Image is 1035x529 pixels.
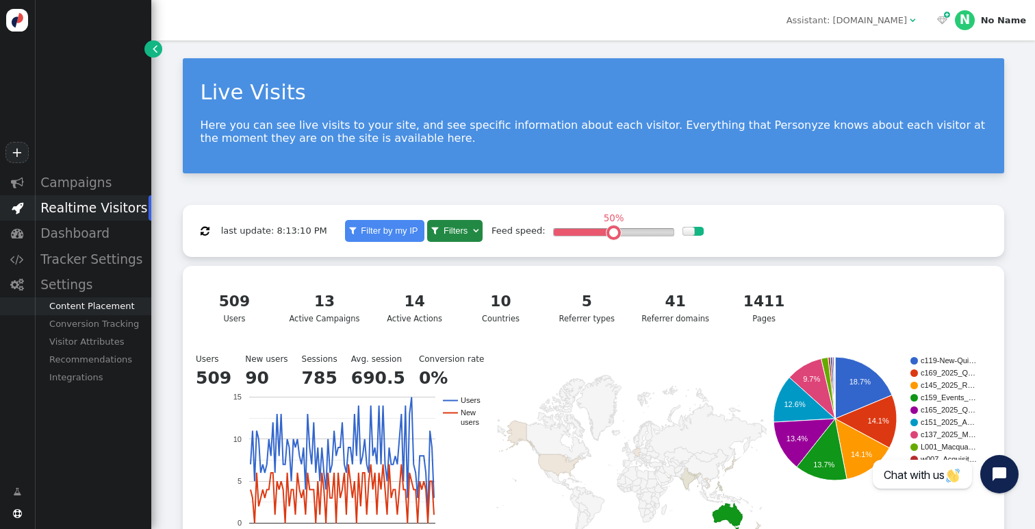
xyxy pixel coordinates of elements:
span:  [937,16,947,25]
b: 509 [196,368,231,388]
span:  [10,253,24,266]
a: 5Referrer types [548,283,626,333]
a: 10Countries [461,283,539,333]
div: No Name [981,15,1026,26]
a:   [935,14,951,27]
text: 18.7% [849,378,871,386]
td: Conversion rate [419,353,498,365]
a: 41Referrer domains [634,283,717,333]
span:  [473,226,478,235]
a: + [5,142,29,163]
div: Conversion Tracking [34,315,151,333]
div: N [955,10,975,31]
b: 0% [419,368,448,388]
div: Active Campaigns [289,291,359,325]
img: logo-icon.svg [6,9,29,32]
span: last update: 8:13:10 PM [221,225,327,236]
text: 14.1% [851,450,872,458]
div: Content Placement [34,297,151,315]
div: Referrer domains [641,291,709,325]
div: 41 [641,291,709,313]
span:  [10,278,24,291]
b: 690.5 [351,368,405,388]
a: 1411Pages [725,283,803,333]
b: 785 [302,368,337,388]
div: 13 [289,291,359,313]
p: Here you can see live visits to your site, and see specific information about each visitor. Every... [201,119,986,145]
div: Active Actions [383,291,446,325]
text: 13.4% [787,434,808,443]
text: users [461,419,479,427]
text: 0 [237,519,241,528]
text: c145_2025_R… [921,382,975,390]
span:  [11,176,24,189]
div: Recommendations [34,351,151,369]
text: c151_2025_A… [921,419,975,427]
div: Campaigns [34,170,151,195]
div: Pages [732,291,795,325]
span:  [910,16,915,25]
div: 509 [203,291,266,313]
span:  [431,226,438,235]
a:  Filters  [427,220,482,242]
td: Avg. session [351,353,419,365]
text: Users [461,397,481,405]
div: Live Visits [201,76,986,108]
div: 14 [383,291,446,313]
a:  Filter by my IP [345,220,424,242]
span:  [153,42,157,56]
div: 50% [600,214,628,223]
div: Users [203,291,266,325]
div: Dashboard [34,221,151,246]
text: c169_2025_Q… [921,369,975,378]
div: 5 [556,291,619,313]
td: Users [196,353,245,365]
div: 1411 [732,291,795,313]
div: Realtime Visitors [34,195,151,221]
text: c137_2025_M… [921,431,976,439]
div: 10 [470,291,533,313]
text: 9.7% [803,375,820,383]
div: Assistant: [DOMAIN_NAME] [787,14,907,27]
span:  [944,10,950,21]
div: Feed speed: [491,224,546,238]
text: w007_Acquisit… [920,456,977,464]
a:  [144,40,162,58]
span:  [12,201,23,214]
text: New [461,409,476,417]
text: 10 [233,435,241,443]
text: L001_Macqua… [921,443,976,452]
text: 12.6% [784,400,806,408]
span: Filters [441,225,470,236]
td: New users [245,353,301,365]
span:  [201,226,209,236]
text: 14.1% [868,417,889,425]
span: Filter by my IP [358,225,420,236]
div: Visitor Attributes [34,333,151,351]
text: c165_2025_Q… [921,406,975,415]
b: 90 [245,368,269,388]
span:  [349,226,356,235]
text: c159_Events_… [921,394,976,402]
a: 13Active Campaigns [281,283,368,333]
div: Integrations [34,369,151,386]
div: Referrer types [556,291,619,325]
text: 15 [233,393,241,402]
div: Settings [34,272,151,297]
td: Sessions [302,353,351,365]
span:  [13,485,21,499]
button:  [192,219,218,243]
div: Tracker Settings [34,247,151,272]
a: 509Users [195,283,273,333]
a: 14Active Actions [375,283,453,333]
text: 5 [237,477,241,485]
text: 13.7% [813,460,834,469]
text: c119-New-Qui… [921,357,976,365]
span:  [11,227,24,240]
a:  [4,480,30,504]
span:  [13,509,22,518]
div: Countries [470,291,533,325]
